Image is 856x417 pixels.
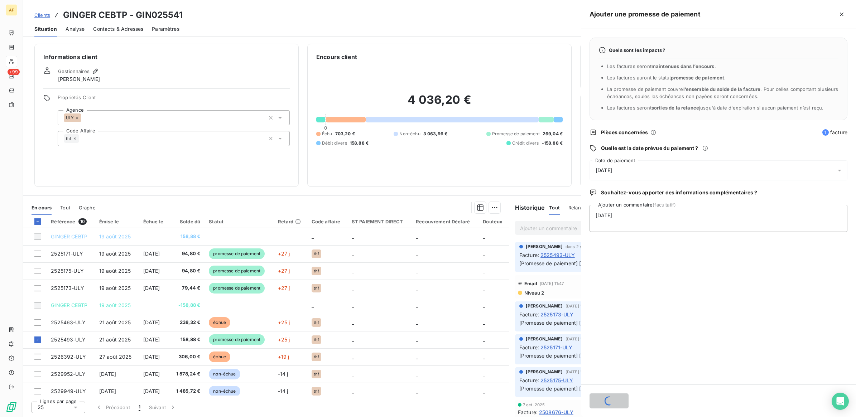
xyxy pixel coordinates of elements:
[590,205,847,232] textarea: [DATE]
[683,86,761,92] span: l’ensemble du solde de la facture
[607,105,823,111] span: Les factures seront jusqu'à date d'expiration si aucun paiement n’est reçu.
[609,47,665,53] span: Quels sont les impacts ?
[651,105,699,111] span: sorties de la relance
[590,9,701,19] h5: Ajouter une promesse de paiement
[822,129,829,136] span: 1
[607,86,838,99] span: La promesse de paiement couvre . Pour celles comportant plusieurs échéances, seules les échéances...
[651,63,715,69] span: maintenues dans l’encours
[601,129,648,136] span: Pièces concernées
[590,393,629,408] button: Ajouter
[832,393,849,410] div: Open Intercom Messenger
[822,129,847,136] span: facture
[601,189,757,196] span: Souhaitez-vous apporter des informations complémentaires ?
[607,63,716,69] span: Les factures seront .
[596,168,612,173] span: [DATE]
[671,75,724,81] span: promesse de paiement
[607,75,726,81] span: Les factures auront le statut .
[601,145,698,152] span: Quelle est la date prévue du paiement ?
